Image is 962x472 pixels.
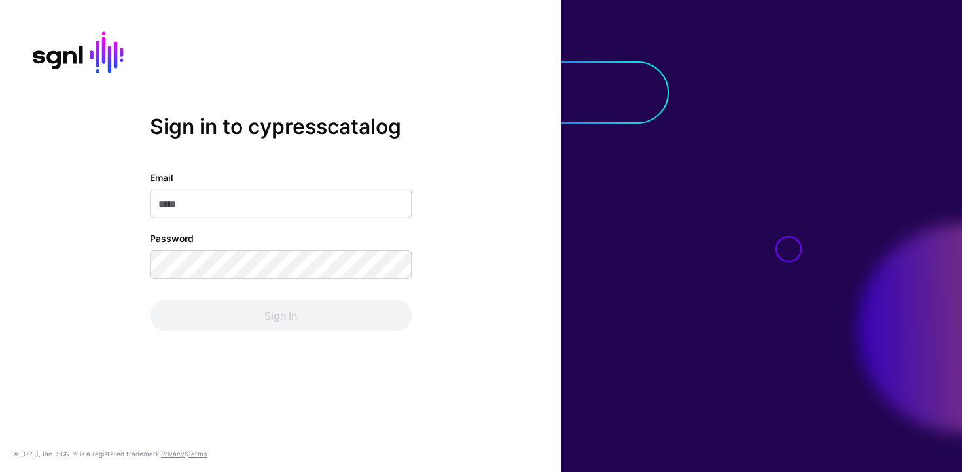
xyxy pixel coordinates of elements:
[13,448,207,459] div: © [URL], Inc. SGNL® is a registered trademark. &
[150,171,173,184] label: Email
[150,231,194,245] label: Password
[188,450,207,458] a: Terms
[150,114,412,139] h2: Sign in to cypresscatalog
[161,450,185,458] a: Privacy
